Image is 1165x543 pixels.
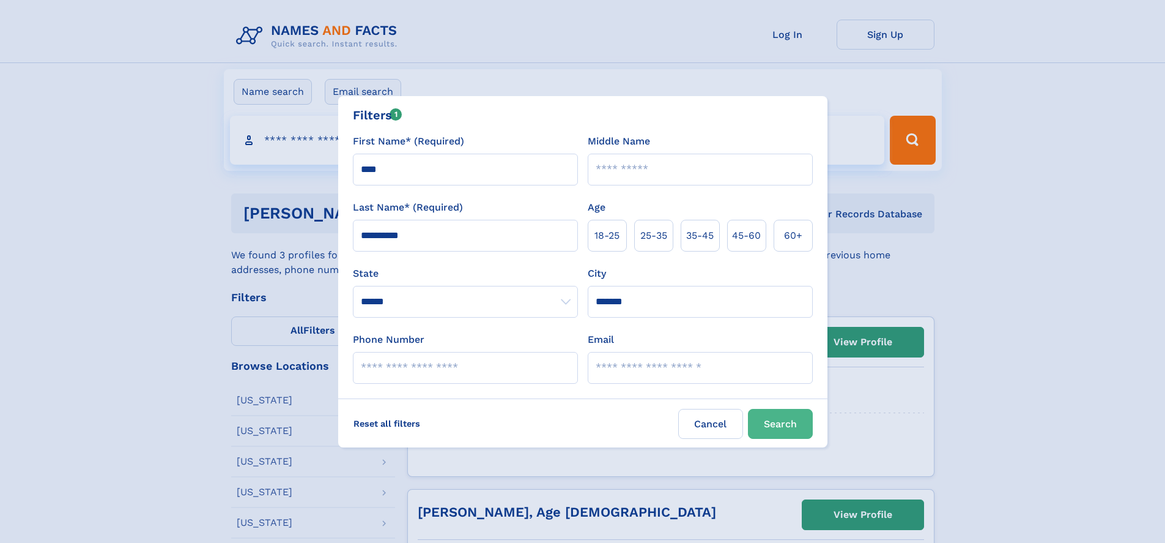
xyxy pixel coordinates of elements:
span: 60+ [784,228,802,243]
label: Reset all filters [346,409,428,438]
label: Last Name* (Required) [353,200,463,215]
label: State [353,266,578,281]
label: Age [588,200,605,215]
label: First Name* (Required) [353,134,464,149]
label: Cancel [678,409,743,439]
span: 18‑25 [594,228,619,243]
button: Search [748,409,813,439]
span: 35‑45 [686,228,714,243]
label: Email [588,332,614,347]
label: Phone Number [353,332,424,347]
label: Middle Name [588,134,650,149]
div: Filters [353,106,402,124]
span: 25‑35 [640,228,667,243]
label: City [588,266,606,281]
span: 45‑60 [732,228,761,243]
